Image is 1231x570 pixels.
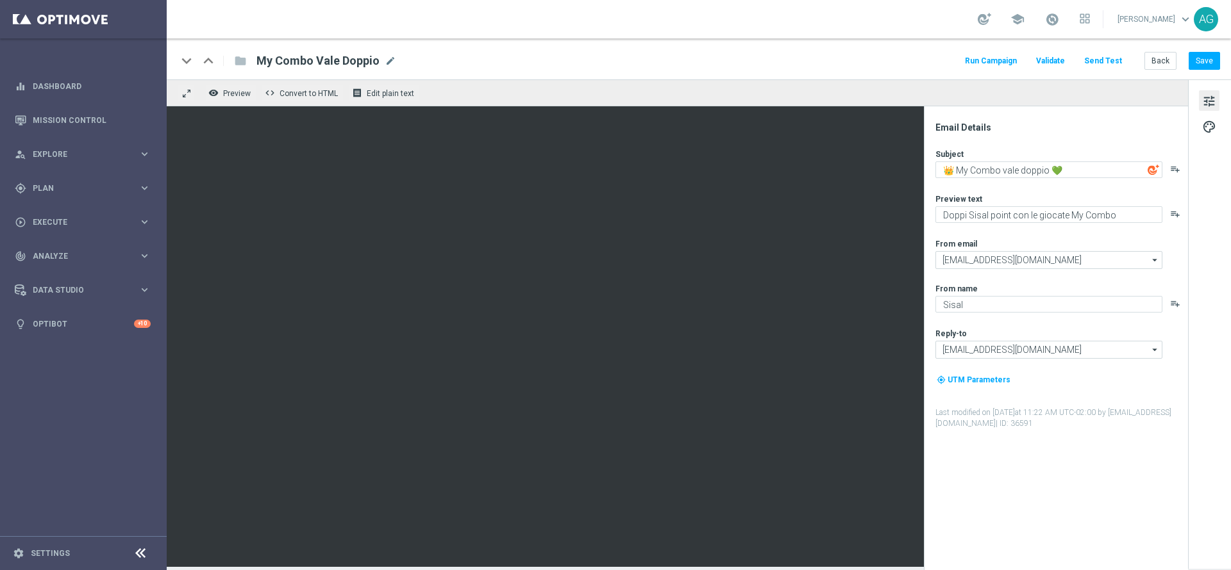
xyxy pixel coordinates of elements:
span: Analyze [33,252,138,260]
div: Dashboard [15,69,151,103]
span: Convert to HTML [280,89,338,98]
label: Subject [935,149,964,159]
a: Settings [31,550,70,557]
i: keyboard_arrow_right [138,148,151,160]
button: Mission Control [14,115,151,126]
div: Plan [15,183,138,194]
div: Analyze [15,250,138,262]
span: | ID: 36591 [996,419,1033,428]
button: playlist_add [1170,164,1180,174]
span: mode_edit [385,55,396,67]
button: equalizer Dashboard [14,81,151,92]
div: AG [1194,7,1218,31]
i: gps_fixed [15,183,26,194]
button: person_search Explore keyboard_arrow_right [14,149,151,159]
i: remove_red_eye [208,88,219,98]
button: code Convert to HTML [262,85,344,101]
button: Back [1144,52,1177,70]
i: receipt [352,88,362,98]
button: Validate [1034,53,1067,70]
i: keyboard_arrow_right [138,250,151,262]
span: keyboard_arrow_down [1178,12,1193,26]
i: play_circle_outline [15,216,26,228]
button: lightbulb Optibot +10 [14,319,151,329]
span: UTM Parameters [948,375,1010,384]
label: Last modified on [DATE] at 11:22 AM UTC-02:00 by [EMAIL_ADDRESS][DOMAIN_NAME] [935,407,1187,429]
div: Mission Control [15,103,151,137]
button: my_location UTM Parameters [935,373,1012,387]
i: arrow_drop_down [1149,341,1162,358]
i: arrow_drop_down [1149,252,1162,268]
div: Email Details [935,122,1187,133]
a: Mission Control [33,103,151,137]
div: Optibot [15,307,151,341]
button: play_circle_outline Execute keyboard_arrow_right [14,217,151,227]
button: track_changes Analyze keyboard_arrow_right [14,251,151,261]
i: person_search [15,149,26,160]
i: lightbulb [15,318,26,330]
button: Run Campaign [963,53,1019,70]
button: Send Test [1082,53,1124,70]
a: Optibot [33,307,134,341]
button: Data Studio keyboard_arrow_right [14,285,151,295]
label: From name [935,284,978,294]
button: Save [1189,52,1220,70]
img: optiGenie.svg [1148,164,1159,175]
button: tune [1199,90,1219,111]
label: Reply-to [935,329,967,339]
i: settings [13,548,24,559]
input: Select [935,251,1162,269]
span: school [1010,12,1025,26]
span: Edit plain text [367,89,414,98]
span: Plan [33,184,138,192]
label: Preview text [935,194,982,204]
button: receipt Edit plain text [349,85,420,101]
span: palette [1202,118,1216,135]
button: palette [1199,116,1219,136]
div: Data Studio [15,284,138,296]
i: equalizer [15,81,26,92]
a: [PERSON_NAME]keyboard_arrow_down [1116,10,1194,29]
input: Select [935,341,1162,359]
a: Dashboard [33,69,151,103]
button: remove_red_eye Preview [205,85,256,101]
i: track_changes [15,250,26,262]
i: keyboard_arrow_right [138,182,151,194]
button: gps_fixed Plan keyboard_arrow_right [14,183,151,193]
div: +10 [134,320,151,328]
span: My Combo Vale Doppio [256,53,380,69]
i: keyboard_arrow_right [138,216,151,228]
i: my_location [937,375,946,384]
div: Explore [15,149,138,160]
button: playlist_add [1170,298,1180,309]
span: Data Studio [33,286,138,294]
i: keyboard_arrow_right [138,284,151,296]
span: Explore [33,151,138,158]
span: Validate [1036,56,1065,65]
span: tune [1202,93,1216,110]
div: Execute [15,216,138,228]
span: code [265,88,275,98]
label: From email [935,239,977,249]
button: playlist_add [1170,209,1180,219]
span: Preview [223,89,251,98]
span: Execute [33,218,138,226]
